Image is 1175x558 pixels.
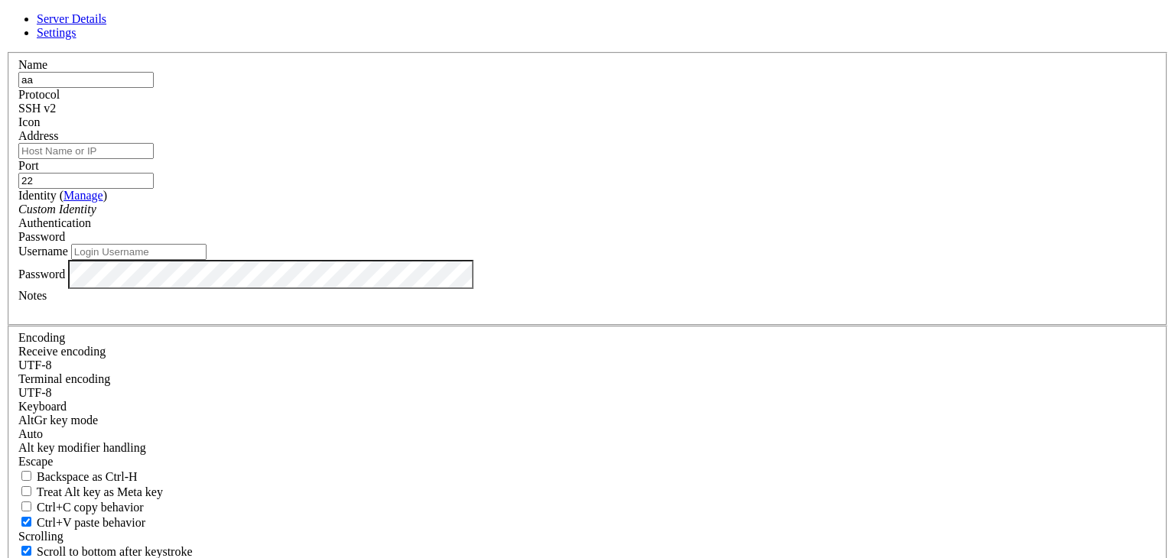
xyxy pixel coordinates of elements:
[18,159,39,172] label: Port
[18,88,60,101] label: Protocol
[18,143,154,159] input: Host Name or IP
[18,289,47,302] label: Notes
[18,485,163,498] label: Whether the Alt key acts as a Meta key or as a distinct Alt key.
[18,173,154,189] input: Port Number
[18,203,1157,216] div: Custom Identity
[63,189,103,202] a: Manage
[18,530,63,543] label: Scrolling
[18,267,65,280] label: Password
[18,331,65,344] label: Encoding
[18,455,1157,469] div: Escape
[18,386,1157,400] div: UTF-8
[18,245,68,258] label: Username
[18,386,52,399] span: UTF-8
[21,471,31,481] input: Backspace as Ctrl-H
[18,400,67,413] label: Keyboard
[18,129,58,142] label: Address
[37,470,138,483] span: Backspace as Ctrl-H
[18,203,96,216] i: Custom Identity
[18,501,144,514] label: Ctrl-C copies if true, send ^C to host if false. Ctrl-Shift-C sends ^C to host if true, copies if...
[18,372,110,385] label: The default terminal encoding. ISO-2022 enables character map translations (like graphics maps). ...
[18,441,146,454] label: Controls how the Alt key is handled. Escape: Send an ESC prefix. 8-Bit: Add 128 to the typed char...
[18,230,65,243] span: Password
[18,72,154,88] input: Server Name
[37,545,193,558] span: Scroll to bottom after keystroke
[18,58,47,71] label: Name
[71,244,207,260] input: Login Username
[21,546,31,556] input: Scroll to bottom after keystroke
[18,115,40,128] label: Icon
[18,345,106,358] label: Set the expected encoding for data received from the host. If the encodings do not match, visual ...
[18,358,1157,372] div: UTF-8
[18,455,53,468] span: Escape
[37,485,163,498] span: Treat Alt key as Meta key
[18,516,145,529] label: Ctrl+V pastes if true, sends ^V to host if false. Ctrl+Shift+V sends ^V to host if true, pastes i...
[60,189,107,202] span: ( )
[18,102,56,115] span: SSH v2
[18,414,98,427] label: Set the expected encoding for data received from the host. If the encodings do not match, visual ...
[18,470,138,483] label: If true, the backspace should send BS ('\x08', aka ^H). Otherwise the backspace key should send '...
[18,102,1157,115] div: SSH v2
[18,216,91,229] label: Authentication
[18,189,107,202] label: Identity
[21,486,31,496] input: Treat Alt key as Meta key
[37,12,106,25] a: Server Details
[18,427,1157,441] div: Auto
[18,545,193,558] label: Whether to scroll to the bottom on any keystroke.
[18,358,52,371] span: UTF-8
[37,26,76,39] a: Settings
[21,501,31,511] input: Ctrl+C copy behavior
[37,501,144,514] span: Ctrl+C copy behavior
[21,517,31,527] input: Ctrl+V paste behavior
[18,230,1157,244] div: Password
[18,427,43,440] span: Auto
[37,516,145,529] span: Ctrl+V paste behavior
